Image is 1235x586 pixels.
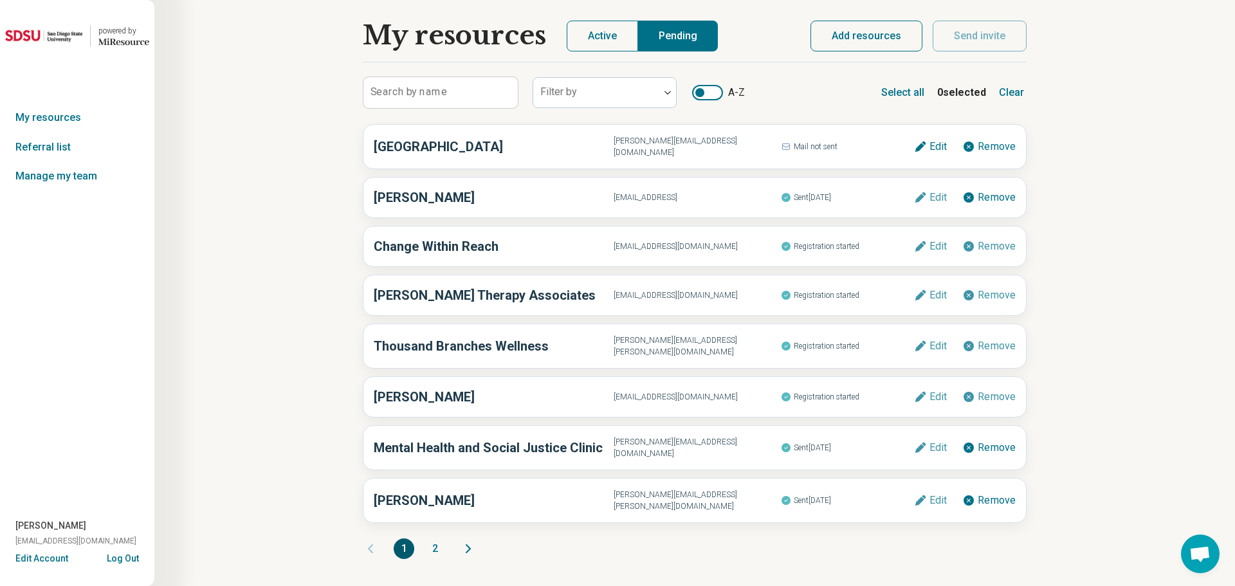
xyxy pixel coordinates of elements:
button: Previous page [363,538,378,559]
span: Sent [DATE] [781,189,914,206]
span: Registration started [781,338,914,354]
span: Edit [929,142,947,152]
h3: [PERSON_NAME] [374,387,614,407]
label: A-Z [692,85,745,100]
span: Edit [929,341,947,351]
b: 0 selected [937,85,986,100]
span: [EMAIL_ADDRESS][DOMAIN_NAME] [614,289,780,301]
h3: [PERSON_NAME] [374,491,614,510]
div: Open chat [1181,535,1220,573]
span: [EMAIL_ADDRESS][DOMAIN_NAME] [614,241,780,252]
button: Edit [914,191,947,204]
button: Remove [962,140,1016,153]
span: [EMAIL_ADDRESS][DOMAIN_NAME] [15,535,136,547]
button: Edit [914,441,947,454]
span: Remove [978,443,1016,453]
span: [PERSON_NAME][EMAIL_ADDRESS][PERSON_NAME][DOMAIN_NAME] [614,334,780,358]
button: Remove [962,441,1016,454]
h3: [PERSON_NAME] [374,188,614,207]
button: Add resources [810,21,922,51]
span: Sent [DATE] [781,492,914,509]
img: San Diego State University [5,21,82,51]
span: Remove [978,495,1016,506]
label: Filter by [540,86,577,98]
span: [PERSON_NAME][EMAIL_ADDRESS][DOMAIN_NAME] [614,135,780,158]
button: Remove [962,390,1016,403]
button: Active [567,21,638,51]
span: Registration started [781,287,914,304]
span: Remove [978,241,1016,252]
span: Mail not sent [781,138,914,155]
button: Pending [638,21,718,51]
span: [PERSON_NAME][EMAIL_ADDRESS][DOMAIN_NAME] [614,436,780,459]
button: 1 [394,538,414,559]
span: Remove [978,341,1016,351]
button: Edit [914,340,947,353]
span: [PERSON_NAME] [15,519,86,533]
span: Remove [978,392,1016,402]
span: [PERSON_NAME][EMAIL_ADDRESS][PERSON_NAME][DOMAIN_NAME] [614,489,780,512]
span: Registration started [781,238,914,255]
button: Edit [914,140,947,153]
button: Edit [914,289,947,302]
button: Remove [962,289,1016,302]
h3: Thousand Branches Wellness [374,336,614,356]
button: Log Out [107,552,139,562]
h3: Mental Health and Social Justice Clinic [374,438,614,457]
span: Edit [929,392,947,402]
button: Remove [962,240,1016,253]
button: Edit [914,390,947,403]
span: Sent [DATE] [781,439,914,456]
button: Remove [962,494,1016,507]
span: Edit [929,192,947,203]
button: Edit [914,494,947,507]
span: [EMAIL_ADDRESS] [614,192,780,203]
h1: My resources [363,21,546,51]
label: Search by name [370,87,447,97]
h3: Change Within Reach [374,237,614,256]
button: Edit Account [15,552,68,565]
button: Edit [914,240,947,253]
h3: [GEOGRAPHIC_DATA] [374,137,614,156]
button: Remove [962,191,1016,204]
button: Clear [996,82,1027,103]
span: Edit [929,495,947,506]
span: Remove [978,142,1016,152]
button: Next page [461,538,476,559]
span: Remove [978,290,1016,300]
button: Remove [962,340,1016,353]
button: Select all [879,82,927,103]
span: Edit [929,290,947,300]
button: Send invite [933,21,1027,51]
span: Edit [929,443,947,453]
span: Remove [978,192,1016,203]
h3: [PERSON_NAME] Therapy Associates [374,286,614,305]
span: [EMAIL_ADDRESS][DOMAIN_NAME] [614,391,780,403]
button: 2 [425,538,445,559]
div: powered by [98,25,149,37]
span: Registration started [781,389,914,405]
span: Edit [929,241,947,252]
a: San Diego State Universitypowered by [5,21,149,51]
